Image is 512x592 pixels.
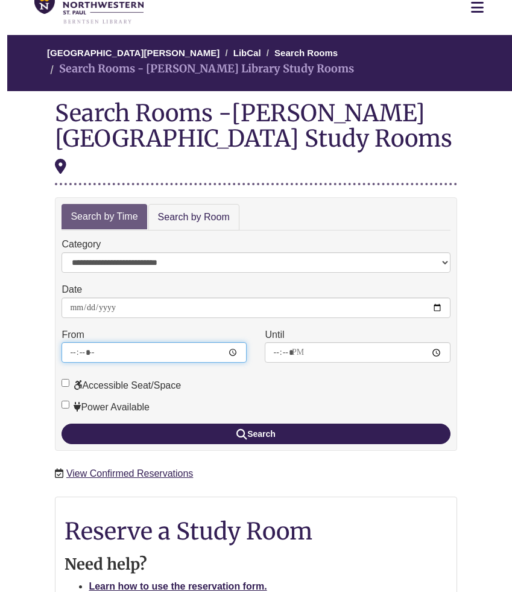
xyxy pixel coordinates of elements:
a: Search by Time [62,204,147,230]
a: View Confirmed Reservations [66,468,193,479]
div: Search Rooms - [55,100,457,185]
button: Search [62,424,450,444]
label: Category [62,237,101,252]
nav: Breadcrumb [55,35,457,91]
label: Power Available [62,399,150,415]
a: Search by Room [148,204,239,231]
li: Search Rooms - [PERSON_NAME] Library Study Rooms [47,60,354,78]
input: Power Available [62,401,69,409]
a: LibCal [233,48,261,58]
div: [PERSON_NAME][GEOGRAPHIC_DATA] Study Rooms [55,98,452,178]
label: Until [265,327,284,343]
a: [GEOGRAPHIC_DATA][PERSON_NAME] [47,48,220,58]
label: Accessible Seat/Space [62,378,181,393]
a: Learn how to use the reservation form. [89,581,267,591]
label: From [62,327,84,343]
label: Date [62,282,82,298]
input: Accessible Seat/Space [62,379,69,387]
strong: Need help? [65,555,147,574]
h1: Reserve a Study Room [65,518,447,544]
a: Search Rooms [274,48,338,58]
